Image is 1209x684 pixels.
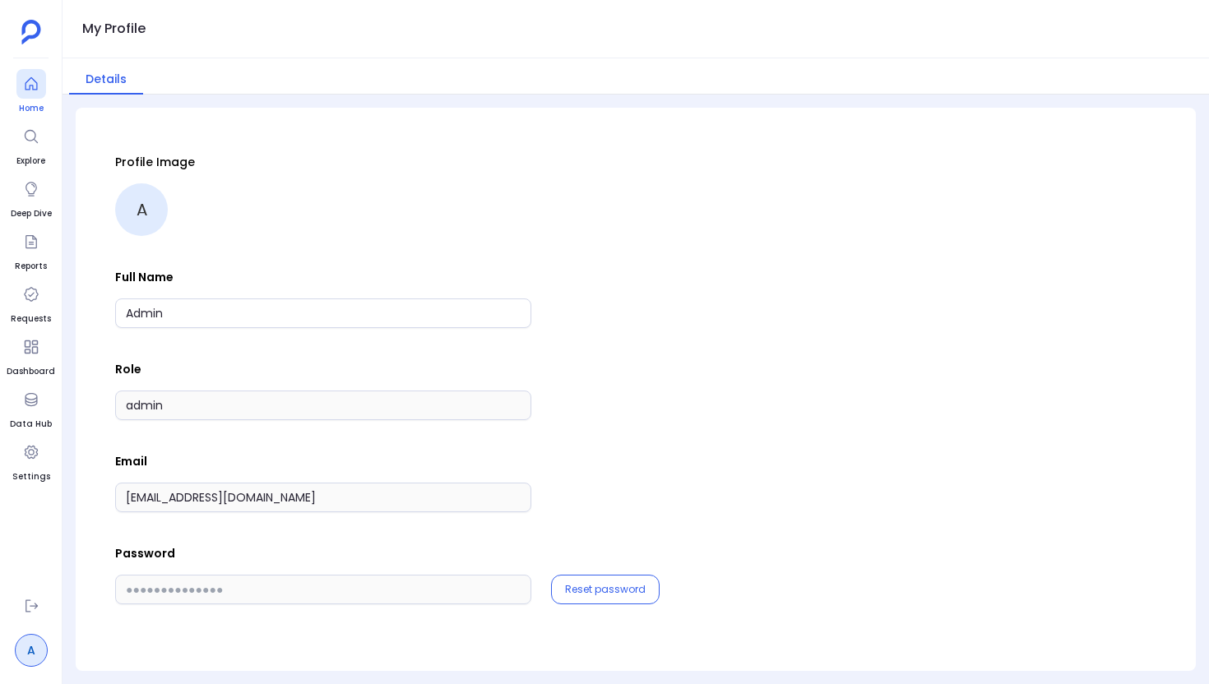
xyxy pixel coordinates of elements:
div: A [115,183,168,236]
img: petavue logo [21,20,41,44]
span: Deep Dive [11,207,52,220]
h1: My Profile [82,17,146,40]
button: Details [69,65,143,95]
p: Email [115,453,1156,469]
p: Full Name [115,269,1156,285]
span: Explore [16,155,46,168]
a: Requests [11,280,51,326]
input: ●●●●●●●●●●●●●● [115,575,531,604]
span: Requests [11,312,51,326]
span: Reports [15,260,47,273]
input: Role [115,391,531,420]
a: Settings [12,437,50,483]
a: Home [16,69,46,115]
p: Profile Image [115,154,1156,170]
input: Full Name [115,298,531,328]
a: Data Hub [10,385,52,431]
span: Dashboard [7,365,55,378]
a: A [15,634,48,667]
span: Home [16,102,46,115]
a: Deep Dive [11,174,52,220]
button: Reset password [565,583,646,596]
a: Dashboard [7,332,55,378]
span: Data Hub [10,418,52,431]
p: Role [115,361,1156,377]
input: Email [115,483,531,512]
a: Explore [16,122,46,168]
p: Password [115,545,1156,562]
a: Reports [15,227,47,273]
span: Settings [12,470,50,483]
